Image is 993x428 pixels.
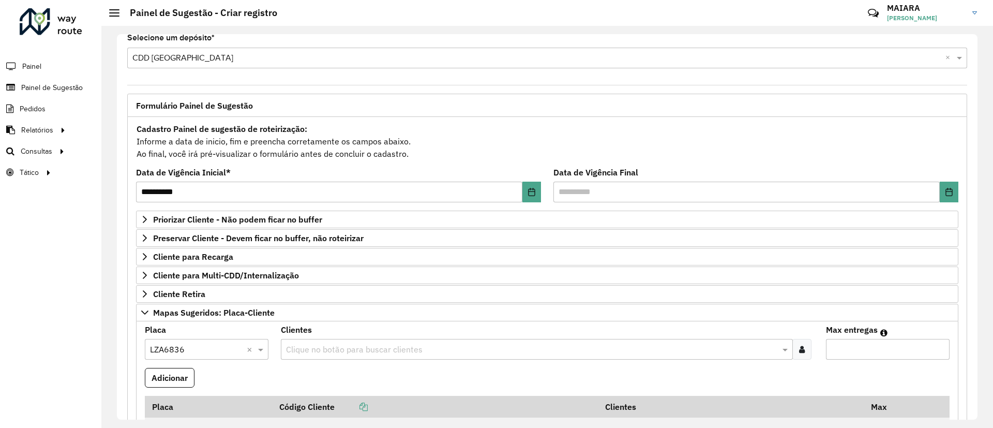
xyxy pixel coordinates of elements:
[127,32,215,44] label: Selecione um depósito
[137,124,307,134] strong: Cadastro Painel de sugestão de roteirização:
[136,285,958,303] a: Cliente Retira
[553,166,638,179] label: Data de Vigência Final
[153,253,233,261] span: Cliente para Recarga
[21,125,53,136] span: Relatórios
[272,396,598,418] th: Código Cliente
[20,167,39,178] span: Tático
[153,215,322,224] span: Priorizar Cliente - Não podem ficar no buffer
[153,271,299,279] span: Cliente para Multi-CDD/Internalização
[862,2,884,24] a: Contato Rápido
[598,396,864,418] th: Clientes
[21,146,52,157] span: Consultas
[21,82,83,93] span: Painel de Sugestão
[247,343,255,356] span: Clear all
[136,248,958,265] a: Cliente para Recarga
[940,182,958,202] button: Choose Date
[136,229,958,247] a: Preservar Cliente - Devem ficar no buffer, não roteirizar
[22,61,41,72] span: Painel
[136,267,958,284] a: Cliente para Multi-CDD/Internalização
[136,304,958,321] a: Mapas Sugeridos: Placa-Cliente
[945,52,954,64] span: Clear all
[153,234,364,242] span: Preservar Cliente - Devem ficar no buffer, não roteirizar
[826,323,878,336] label: Max entregas
[880,329,887,337] em: Máximo de clientes que serão colocados na mesma rota com os clientes informados
[864,396,906,418] th: Max
[136,211,958,228] a: Priorizar Cliente - Não podem ficar no buffer
[887,13,965,23] span: [PERSON_NAME]
[281,323,312,336] label: Clientes
[145,368,194,388] button: Adicionar
[145,323,166,336] label: Placa
[136,122,958,160] div: Informe a data de inicio, fim e preencha corretamente os campos abaixo. Ao final, você irá pré-vi...
[887,3,965,13] h3: MAIARA
[153,290,205,298] span: Cliente Retira
[522,182,541,202] button: Choose Date
[145,396,272,418] th: Placa
[335,402,368,412] a: Copiar
[153,308,275,317] span: Mapas Sugeridos: Placa-Cliente
[20,104,46,114] span: Pedidos
[136,166,231,179] label: Data de Vigência Inicial
[119,7,277,19] h2: Painel de Sugestão - Criar registro
[136,101,253,110] span: Formulário Painel de Sugestão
